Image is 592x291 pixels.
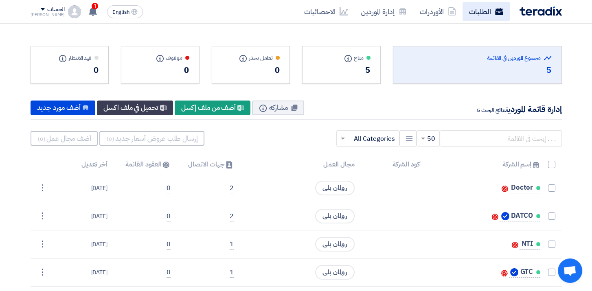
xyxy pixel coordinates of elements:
[36,266,49,279] div: ⋮
[426,155,547,174] th: إسم الشركة
[501,212,509,220] img: Verified Account
[298,2,354,21] a: الاحصائيات
[558,258,582,283] div: Open chat
[114,155,177,174] th: العقود القائمة
[413,2,463,21] a: الأوردرات
[509,183,540,193] a: Doctor
[31,13,65,17] div: [PERSON_NAME]
[49,202,114,230] td: [DATE]
[312,54,371,62] div: متاح
[167,239,171,249] span: 0
[167,211,171,221] span: 0
[177,155,240,174] th: جهات الاتصال
[222,64,280,76] div: 0
[403,54,552,62] div: مجموع الموردين في القائمة
[36,210,49,223] div: ⋮
[131,54,189,62] div: موقوف
[312,64,371,76] div: 5
[252,101,304,115] button: مشاركه
[315,265,355,280] span: رولمان بلى
[510,268,518,276] img: Verified Account
[175,101,251,115] div: أضف من ملف إكسل
[509,267,540,278] a: GTC Verified Account
[354,2,413,21] a: إدارة الموردين
[49,230,114,258] td: [DATE]
[463,2,510,21] a: الطلبات
[47,6,65,13] div: الحساب
[107,135,114,143] span: (0)
[230,183,234,193] span: 2
[49,155,114,174] th: أخر تعديل
[131,64,189,76] div: 0
[230,267,234,278] span: 1
[315,209,355,223] span: رولمان بلى
[49,258,114,287] td: [DATE]
[230,239,234,249] span: 1
[440,130,562,147] input: . . . إبحث في القائمة
[31,101,96,115] div: أضف مورد جديد
[520,239,540,249] a: NTI
[521,241,533,247] span: NTI
[31,131,98,146] button: أضف مجال عمل(0)
[520,7,562,16] img: Teradix logo
[36,182,49,195] div: ⋮
[230,211,234,221] span: 2
[99,131,204,146] button: إرسال طلب عروض أسعار جديد(0)
[167,267,171,278] span: 0
[427,134,435,144] span: 50
[97,101,173,115] div: تحميل في ملف اكسل
[403,64,552,76] div: 5
[315,237,355,252] span: رولمان بلى
[41,64,99,76] div: 0
[107,5,143,18] button: English
[473,103,562,115] div: إدارة قائمة الموردين
[49,174,114,202] td: [DATE]
[36,238,49,251] div: ⋮
[240,155,361,174] th: مجال العمل
[520,269,533,275] span: GTC
[500,211,540,221] a: DATCO Verified Account
[38,135,46,143] span: (0)
[477,106,506,114] span: نتائج البحث 5
[511,184,533,191] span: Doctor
[269,103,288,113] span: مشاركه
[315,181,355,195] span: رولمان بلى
[68,5,81,18] img: profile_test.png
[167,183,171,193] span: 0
[361,155,426,174] th: كود الشركة
[222,54,280,62] div: تعامل بحذر
[41,54,99,62] div: قيد الانتظار
[112,9,129,15] span: English
[511,212,533,219] span: DATCO
[92,3,98,9] span: 1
